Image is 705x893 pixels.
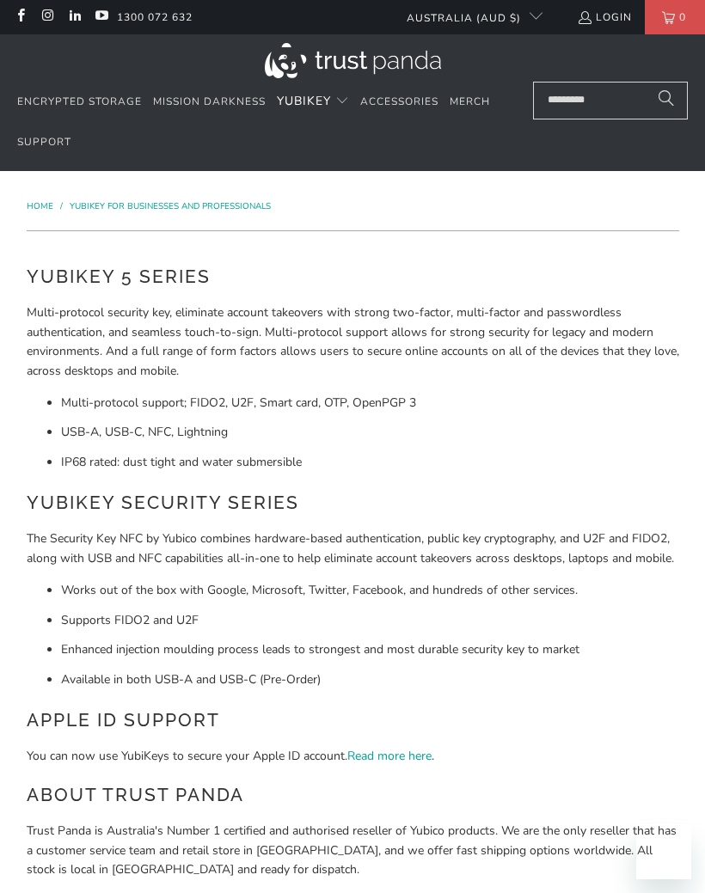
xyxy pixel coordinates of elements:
a: Trust Panda Australia on Facebook [13,10,28,24]
span: Merch [450,95,490,108]
a: Accessories [360,82,438,122]
span: Accessories [360,95,438,108]
p: Trust Panda is Australia's Number 1 certified and authorised reseller of Yubico products. We are ... [27,822,679,879]
span: Mission Darkness [153,95,266,108]
h2: Apple ID Support [27,706,679,734]
p: You can now use YubiKeys to secure your Apple ID account. . [27,747,679,766]
li: Supports FIDO2 and U2F [61,611,679,630]
span: YubiKey [277,93,331,109]
a: Trust Panda Australia on YouTube [94,10,108,24]
span: / [60,200,63,212]
h2: YubiKey 5 Series [27,263,679,291]
li: IP68 rated: dust tight and water submersible [61,453,679,472]
p: Multi-protocol security key, eliminate account takeovers with strong two-factor, multi-factor and... [27,303,679,381]
a: Merch [450,82,490,122]
img: Trust Panda Australia [265,43,441,78]
a: Login [577,8,632,27]
a: Trust Panda Australia on LinkedIn [67,10,82,24]
span: Encrypted Storage [17,95,142,108]
a: Mission Darkness [153,82,266,122]
a: 1300 072 632 [117,8,193,27]
iframe: Button to launch messaging window [636,824,691,879]
h2: About Trust Panda [27,781,679,809]
li: Available in both USB-A and USB-C (Pre-Order) [61,670,679,689]
h2: YubiKey Security Series [27,489,679,517]
p: The Security Key NFC by Yubico combines hardware-based authentication, public key cryptography, a... [27,529,679,568]
li: Works out of the box with Google, Microsoft, Twitter, Facebook, and hundreds of other services. [61,581,679,600]
button: Search [645,82,688,119]
li: Enhanced injection moulding process leads to strongest and most durable security key to market [61,640,679,659]
li: Multi-protocol support; FIDO2, U2F, Smart card, OTP, OpenPGP 3 [61,394,679,413]
li: USB-A, USB-C, NFC, Lightning [61,423,679,442]
input: Search... [533,82,688,119]
span: Home [27,200,53,212]
nav: Translation missing: en.navigation.header.main_nav [17,82,505,163]
span: Support [17,135,71,149]
a: Encrypted Storage [17,82,142,122]
a: Home [27,200,56,212]
a: Trust Panda Australia on Instagram [40,10,54,24]
a: Support [17,122,71,162]
a: Read more here [347,748,432,764]
summary: YubiKey [277,82,349,122]
a: YubiKey for Businesses and Professionals [70,200,271,212]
